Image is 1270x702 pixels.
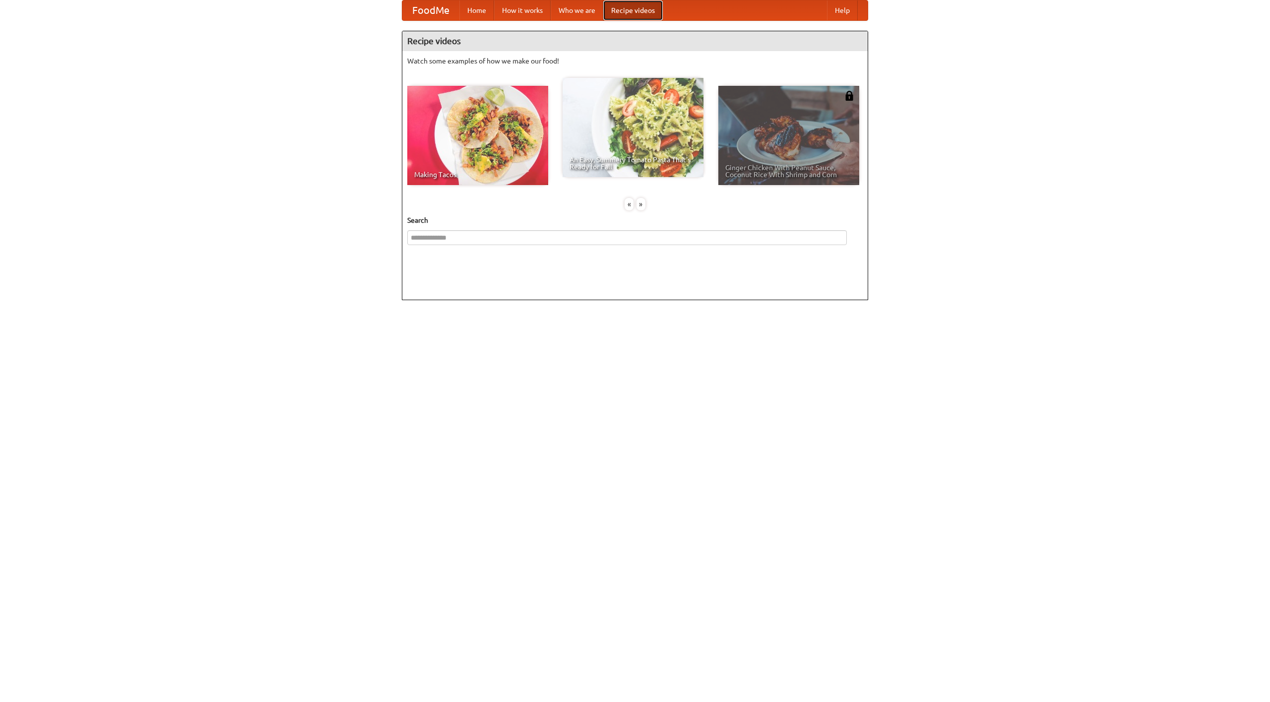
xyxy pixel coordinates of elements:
span: Making Tacos [414,171,541,178]
p: Watch some examples of how we make our food! [407,56,863,66]
a: Recipe videos [603,0,663,20]
a: Help [827,0,858,20]
div: « [625,198,634,210]
div: » [636,198,645,210]
a: Making Tacos [407,86,548,185]
a: Who we are [551,0,603,20]
h5: Search [407,215,863,225]
img: 483408.png [844,91,854,101]
a: An Easy, Summery Tomato Pasta That's Ready for Fall [563,78,703,177]
span: An Easy, Summery Tomato Pasta That's Ready for Fall [570,156,697,170]
a: How it works [494,0,551,20]
h4: Recipe videos [402,31,868,51]
a: Home [459,0,494,20]
a: FoodMe [402,0,459,20]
